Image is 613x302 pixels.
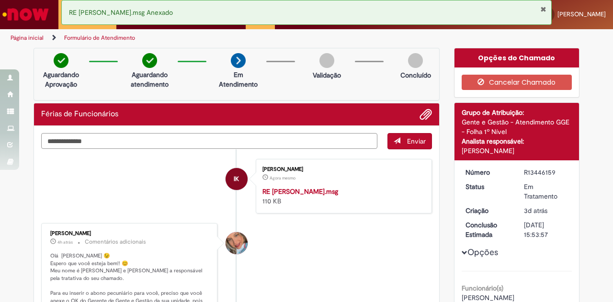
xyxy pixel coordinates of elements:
[462,136,572,146] div: Analista responsável:
[458,182,517,191] dt: Status
[11,34,44,42] a: Página inicial
[462,293,514,302] span: [PERSON_NAME]
[540,5,546,13] button: Fechar Notificação
[50,231,210,236] div: [PERSON_NAME]
[458,206,517,215] dt: Criação
[407,137,426,145] span: Enviar
[524,206,568,215] div: 25/08/2025 19:31:57
[142,53,157,68] img: check-circle-green.png
[420,108,432,121] button: Adicionar anexos
[400,70,431,80] p: Concluído
[41,110,118,119] h2: Férias de Funcionários Histórico de tíquete
[319,53,334,68] img: img-circle-grey.png
[313,70,341,80] p: Validação
[524,206,547,215] span: 3d atrás
[38,70,84,89] p: Aguardando Aprovação
[270,175,295,181] span: Agora mesmo
[57,239,73,245] span: 4h atrás
[524,168,568,177] div: R13446159
[387,133,432,149] button: Enviar
[462,117,572,136] div: Gente e Gestão - Atendimento GGE - Folha 1º Nível
[69,8,173,17] span: RE [PERSON_NAME].msg Anexado
[85,238,146,246] small: Comentários adicionais
[215,70,261,89] p: Em Atendimento
[1,5,50,24] img: ServiceNow
[458,168,517,177] dt: Número
[462,75,572,90] button: Cancelar Chamado
[557,10,606,18] span: [PERSON_NAME]
[462,108,572,117] div: Grupo de Atribuição:
[226,168,248,190] div: Igor Adati Kwasniewski
[64,34,135,42] a: Formulário de Atendimento
[234,168,239,190] span: IK
[524,220,568,239] div: [DATE] 15:53:57
[41,133,377,149] textarea: Digite sua mensagem aqui...
[458,220,517,239] dt: Conclusão Estimada
[262,167,422,172] div: [PERSON_NAME]
[462,146,572,156] div: [PERSON_NAME]
[454,48,579,67] div: Opções do Chamado
[524,206,547,215] time: 25/08/2025 19:31:57
[408,53,423,68] img: img-circle-grey.png
[7,29,401,47] ul: Trilhas de página
[57,239,73,245] time: 28/08/2025 15:06:03
[524,182,568,201] div: Em Tratamento
[262,187,422,206] div: 110 KB
[270,175,295,181] time: 28/08/2025 19:29:19
[126,70,173,89] p: Aguardando atendimento
[462,284,503,292] b: Funcionário(s)
[226,232,248,254] div: Jacqueline Andrade Galani
[262,187,338,196] a: RE [PERSON_NAME].msg
[54,53,68,68] img: check-circle-green.png
[231,53,246,68] img: arrow-next.png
